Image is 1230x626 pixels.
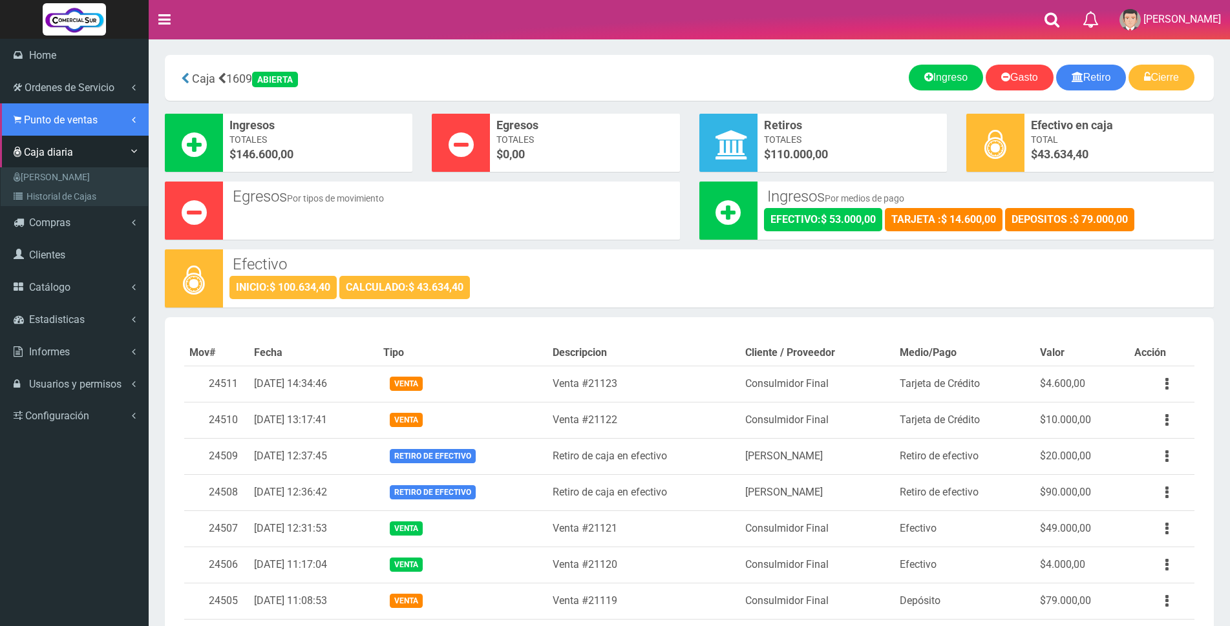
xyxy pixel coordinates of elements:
span: Ingresos [229,117,406,134]
th: Tipo [378,340,547,366]
th: Cliente / Proveedor [740,340,895,366]
strong: $ 43.634,40 [408,281,463,293]
td: $4.600,00 [1035,366,1130,402]
strong: $ 79.000,00 [1073,213,1128,225]
strong: $ 53.000,00 [821,213,876,225]
td: [DATE] 14:34:46 [249,366,377,402]
span: Catálogo [29,281,70,293]
th: Mov# [184,340,249,366]
a: Ingreso [909,65,983,90]
td: Tarjeta de Crédito [895,366,1034,402]
span: Venta [390,594,423,607]
div: CALCULADO: [339,276,470,299]
td: $79.000,00 [1035,583,1130,619]
div: ABIERTA [252,72,298,87]
span: Home [29,49,56,61]
td: [DATE] 11:17:04 [249,547,377,583]
td: Retiro de efectivo [895,438,1034,474]
span: Clientes [29,249,65,261]
td: Venta #21120 [547,547,740,583]
td: Retiro de caja en efectivo [547,474,740,510]
span: Retiros [764,117,940,134]
td: $4.000,00 [1035,547,1130,583]
td: [DATE] 12:36:42 [249,474,377,510]
small: Por tipos de movimiento [287,193,384,203]
span: Total [1031,133,1207,146]
span: Configuración [25,410,89,422]
td: Venta #21121 [547,510,740,547]
span: Totales [764,133,940,146]
h3: Ingresos [767,188,1205,205]
span: Caja [192,72,215,85]
h3: Efectivo [233,256,1204,273]
img: User Image [1119,9,1141,30]
td: 24507 [184,510,249,547]
font: 146.600,00 [236,147,293,161]
span: 43.634,40 [1037,147,1088,161]
span: Caja diaria [24,146,73,158]
td: $20.000,00 [1035,438,1130,474]
font: 0,00 [503,147,525,161]
td: [DATE] 13:17:41 [249,402,377,438]
td: [DATE] 12:31:53 [249,510,377,547]
td: 24505 [184,583,249,619]
td: 24509 [184,438,249,474]
span: Retiro de efectivo [390,485,476,499]
td: Depósito [895,583,1034,619]
td: Retiro de caja en efectivo [547,438,740,474]
td: [PERSON_NAME] [740,438,895,474]
th: Valor [1035,340,1130,366]
span: $ [764,146,940,163]
div: TARJETA : [885,208,1002,231]
span: Venta [390,377,423,390]
td: 24506 [184,547,249,583]
span: Retiro de efectivo [390,449,476,463]
td: 24511 [184,366,249,402]
td: Retiro de efectivo [895,474,1034,510]
div: 1609 [175,65,518,91]
td: Consulmidor Final [740,547,895,583]
th: Fecha [249,340,377,366]
font: 110.000,00 [770,147,828,161]
td: 24508 [184,474,249,510]
td: Consulmidor Final [740,583,895,619]
span: Egresos [496,117,673,134]
span: Usuarios y permisos [29,378,122,390]
span: Venta [390,413,423,426]
small: Por medios de pago [825,193,904,203]
td: Venta #21123 [547,366,740,402]
td: [DATE] 12:37:45 [249,438,377,474]
span: $ [1031,146,1207,163]
td: Efectivo [895,547,1034,583]
div: INICIO: [229,276,337,299]
td: Consulmidor Final [740,402,895,438]
span: Venta [390,521,423,535]
span: Totales [496,133,673,146]
td: Venta #21122 [547,402,740,438]
a: Retiro [1056,65,1127,90]
td: Efectivo [895,510,1034,547]
td: Tarjeta de Crédito [895,402,1034,438]
span: Informes [29,346,70,358]
a: Historial de Cajas [4,187,148,206]
td: Consulmidor Final [740,510,895,547]
span: Compras [29,216,70,229]
img: Logo grande [43,3,106,36]
span: Ordenes de Servicio [25,81,114,94]
strong: $ 100.634,40 [270,281,330,293]
h3: Egresos [233,188,670,205]
span: Estadisticas [29,313,85,326]
td: Venta #21119 [547,583,740,619]
td: $10.000,00 [1035,402,1130,438]
div: EFECTIVO: [764,208,882,231]
span: Efectivo en caja [1031,117,1207,134]
span: Venta [390,558,423,571]
a: Gasto [986,65,1054,90]
a: [PERSON_NAME] [4,167,148,187]
a: Cierre [1129,65,1194,90]
td: [DATE] 11:08:53 [249,583,377,619]
th: Medio/Pago [895,340,1034,366]
span: [PERSON_NAME] [1143,13,1221,25]
td: 24510 [184,402,249,438]
th: Acción [1129,340,1194,366]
